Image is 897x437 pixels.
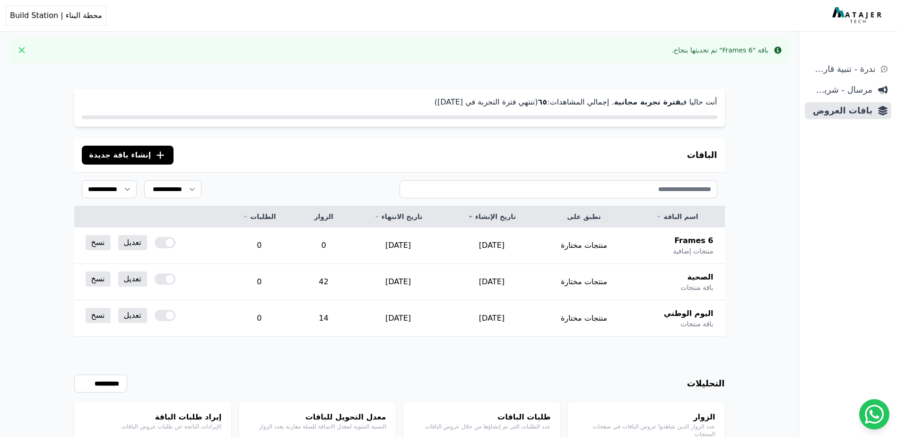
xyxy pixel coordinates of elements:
span: مرسال - شريط دعاية [809,83,872,96]
p: الإيرادات الناتجة عن طلبات عروض الباقات [84,423,222,430]
span: منتجات إضافية [673,246,713,256]
a: نسخ [86,271,111,287]
span: باقة منتجات [680,283,713,292]
span: ندرة - تنبية قارب علي النفاذ [809,62,875,76]
a: تاريخ الانتهاء [363,212,434,221]
span: محطة البناء | Build Station [10,10,102,21]
h3: الباقات [687,149,717,162]
a: الطلبات [234,212,285,221]
a: تعديل [118,235,147,250]
strong: فترة تجربة مجانية [614,97,680,106]
th: تطبق على [539,206,630,227]
h4: معدل التحويل للباقات [248,411,386,423]
td: 14 [296,300,351,337]
a: تاريخ الإنشاء [456,212,527,221]
td: [DATE] [351,300,445,337]
button: إنشاء باقة جديدة [82,146,174,165]
button: Close [14,43,29,58]
td: منتجات مختارة [539,264,630,300]
img: MatajerTech Logo [832,7,884,24]
p: النسبة المئوية لمعدل الاضافة للسلة مقارنة بعدد الزوار [248,423,386,430]
a: نسخ [86,235,111,250]
td: 0 [296,227,351,264]
h4: إيراد طلبات الباقة [84,411,222,423]
span: الصحية [687,271,713,283]
td: [DATE] [351,264,445,300]
a: تعديل [118,308,147,323]
td: منتجات مختارة [539,227,630,264]
td: 0 [222,300,296,337]
a: اسم الباقة [641,212,713,221]
th: الزوار [296,206,351,227]
a: تعديل [118,271,147,287]
td: [DATE] [445,264,539,300]
button: محطة البناء | Build Station [6,6,106,26]
td: 0 [222,227,296,264]
h4: الزوار [577,411,715,423]
span: باقة منتجات [680,319,713,329]
div: باقة "6 Frames" تم تحديثها بنجاح. [671,45,768,55]
h4: طلبات الباقات [413,411,551,423]
span: 6 Frames [674,235,713,246]
a: نسخ [86,308,111,323]
strong: ٦٥ [538,97,547,106]
span: إنشاء باقة جديدة [89,149,151,161]
p: أنت حاليا في . إجمالي المشاهدات: (تنتهي فترة التجربة في [DATE]) [82,96,717,108]
td: 0 [222,264,296,300]
span: اليوم الوطني [664,308,714,319]
p: عدد الطلبات التي تم إنشاؤها من خلال عروض الباقات [413,423,551,430]
td: 42 [296,264,351,300]
span: باقات العروض [809,104,872,117]
td: [DATE] [445,227,539,264]
td: [DATE] [445,300,539,337]
h3: التحليلات [687,377,725,390]
td: [DATE] [351,227,445,264]
td: منتجات مختارة [539,300,630,337]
